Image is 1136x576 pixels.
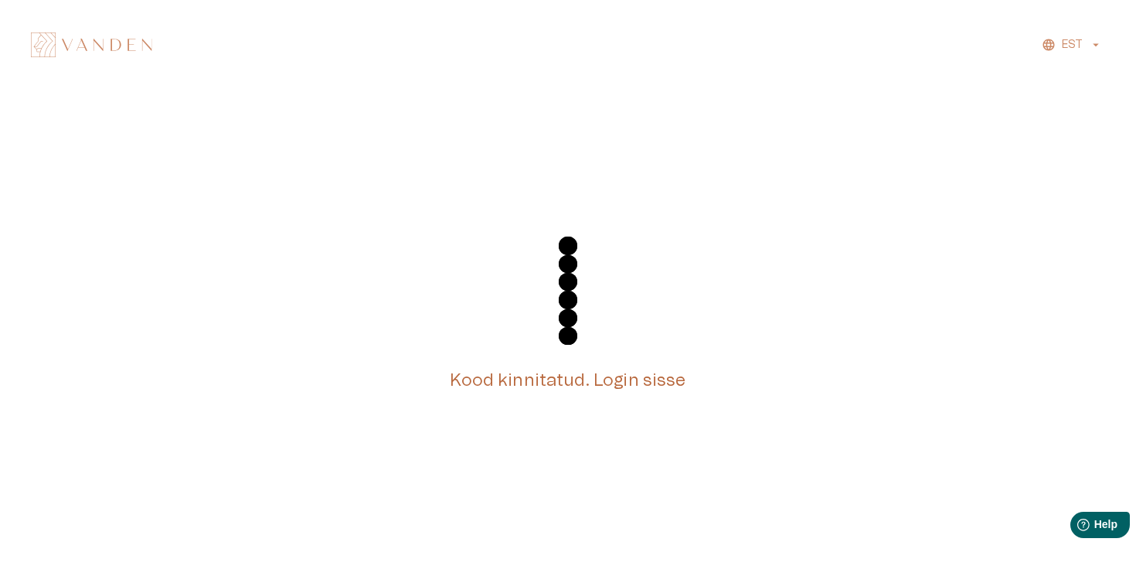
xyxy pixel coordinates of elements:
[1062,37,1083,53] p: EST
[450,370,685,392] h5: Kood kinnitatud. Login sisse
[1039,34,1105,56] button: EST
[1015,506,1136,549] iframe: Help widget launcher
[31,32,152,57] img: Vanden logo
